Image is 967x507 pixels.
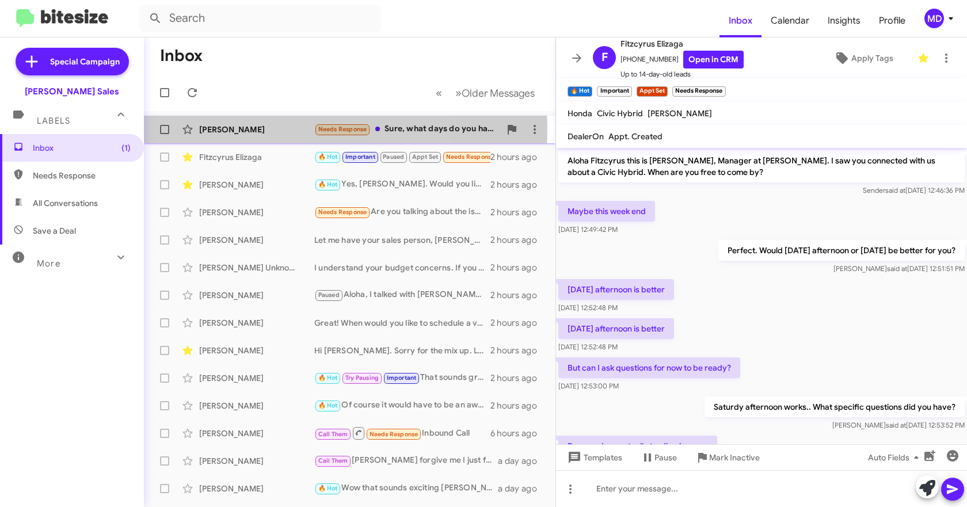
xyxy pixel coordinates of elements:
div: That sounds great! Just let me know when you're available, and we can schedule a convenient time ... [314,371,490,384]
div: Are you talking about the issue with the white paint on our 2018 Honda Fit? [314,205,490,219]
div: MD [924,9,944,28]
span: Try Pausing [345,374,379,382]
span: Call Them [318,457,348,464]
button: Pause [631,447,686,468]
div: [PERSON_NAME] [199,124,314,135]
div: 6 hours ago [490,428,546,439]
p: Because I am actually trading in a car, [558,436,717,456]
span: Sender [DATE] 12:46:36 PM [863,186,965,195]
span: Labels [37,116,70,126]
span: More [37,258,60,269]
div: [PERSON_NAME] Unknown [199,262,314,273]
small: Needs Response [672,86,725,97]
span: Calendar [762,4,818,37]
p: [DATE] afternoon is better [558,279,674,300]
div: 2 hours ago [490,345,546,356]
span: Important [345,153,375,161]
div: I understand your budget concerns. If you see something on our website that would be close and I'... [314,262,490,273]
span: DealerOn [568,131,604,142]
div: Ahmm what's the trade documents? [314,150,490,163]
div: 2 hours ago [490,372,546,384]
a: Inbox [719,4,762,37]
p: Perfect. Would [DATE] afternoon or [DATE] be better for you? [718,240,965,261]
div: [PERSON_NAME] [199,207,314,218]
div: Sure, what days do you have available? - Weekdays after 5 or weekends would be best. [314,123,500,136]
div: 2 hours ago [490,234,546,246]
span: Special Campaign [50,56,120,67]
button: Apply Tags [814,48,912,68]
span: All Conversations [33,197,98,209]
p: Maybe this week end [558,201,655,222]
span: Apply Tags [851,48,893,68]
span: [DATE] 12:49:42 PM [558,225,618,234]
span: [PERSON_NAME] [DATE] 12:51:51 PM [833,264,965,273]
span: Mark Inactive [709,447,760,468]
div: [PERSON_NAME] [199,289,314,301]
span: 🔥 Hot [318,402,338,409]
a: Insights [818,4,870,37]
span: Paused [318,291,340,299]
span: [PHONE_NUMBER] [620,51,744,68]
span: Honda [568,108,592,119]
div: a day ago [498,483,546,494]
div: 2 hours ago [490,262,546,273]
div: [PERSON_NAME] [199,428,314,439]
button: Templates [556,447,631,468]
div: [PERSON_NAME] [199,372,314,384]
span: Appt. Created [608,131,663,142]
button: MD [915,9,954,28]
span: said at [886,421,906,429]
span: » [455,86,462,100]
span: [PERSON_NAME] [648,108,712,119]
div: Inbound Call [314,426,490,440]
button: Auto Fields [859,447,932,468]
button: Previous [429,81,449,105]
div: 2 hours ago [490,207,546,218]
span: [DATE] 12:53:00 PM [558,382,619,390]
span: said at [885,186,905,195]
h1: Inbox [160,47,203,65]
span: said at [887,264,907,273]
p: Saturdy afternoon works.. What specific questions did you have? [705,397,965,417]
button: Next [448,81,542,105]
span: [PERSON_NAME] [DATE] 12:53:52 PM [832,421,965,429]
div: [PERSON_NAME] [199,400,314,411]
div: [PERSON_NAME] [199,317,314,329]
span: Appt Set [412,153,439,161]
div: Fitzcyrus Elizaga [199,151,314,163]
div: [PERSON_NAME] [199,234,314,246]
span: F [601,48,608,67]
div: [PERSON_NAME] [199,345,314,356]
div: [PERSON_NAME] [199,483,314,494]
span: Older Messages [462,87,535,100]
a: Special Campaign [16,48,129,75]
span: Up to 14-day-old leads [620,68,744,80]
input: Search [139,5,381,32]
div: Aloha, I talked with [PERSON_NAME] and [PERSON_NAME]. I live Hilo so I won't be able to come by a... [314,288,490,302]
a: Open in CRM [683,51,744,68]
div: 2 hours ago [490,400,546,411]
button: Mark Inactive [686,447,769,468]
span: Auto Fields [868,447,923,468]
div: 2 hours ago [490,179,546,190]
span: Needs Response [446,153,495,161]
div: Great! When would you like to schedule a visit to discuss the details and make arrangements for y... [314,317,490,329]
span: Paused [383,153,404,161]
span: Call Them [318,430,348,438]
div: Yes, [PERSON_NAME]. Would you like to stop by [DATE] or sometime this weekend? [314,178,490,191]
small: Important [597,86,631,97]
span: Civic Hybrid [597,108,643,119]
small: 🔥 Hot [568,86,592,97]
p: But can I ask questions for now to be ready? [558,357,740,378]
span: 🔥 Hot [318,153,338,161]
span: [DATE] 12:52:48 PM [558,303,618,312]
span: Templates [565,447,622,468]
span: « [436,86,442,100]
span: 🔥 Hot [318,485,338,492]
span: Needs Response [370,430,418,438]
div: Wow that sounds exciting [PERSON_NAME]! What time frame should I be following up with you? [314,482,498,495]
span: Needs Response [33,170,131,181]
span: Fitzcyrus Elizaga [620,37,744,51]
